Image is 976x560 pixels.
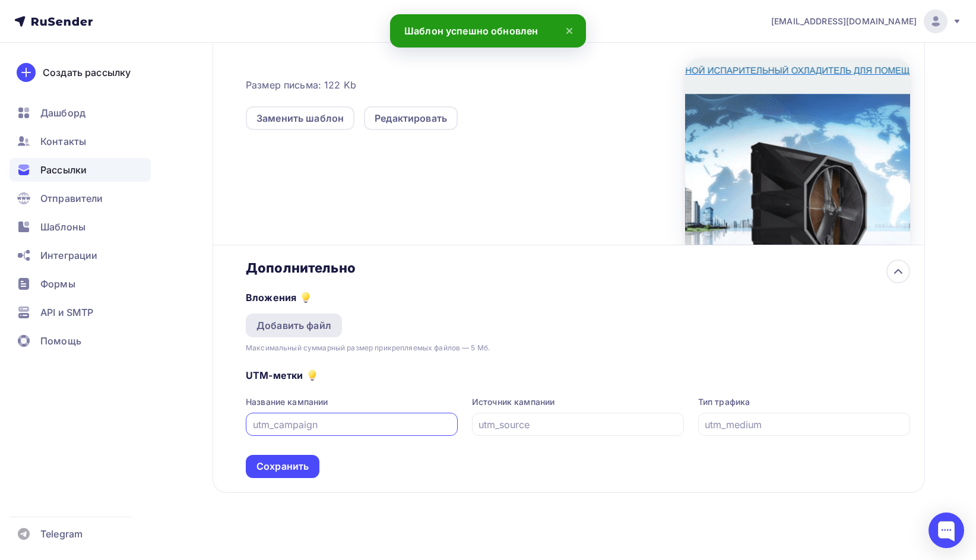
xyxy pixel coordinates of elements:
div: Заменить шаблон [256,111,344,125]
span: Дашборд [40,106,85,120]
a: Формы [9,272,151,296]
span: Рассылки [40,163,87,177]
a: Отправители [9,186,151,210]
span: Отправители [40,191,103,205]
span: Размер письма: 122 Kb [246,78,356,92]
h5: UTM-метки [246,368,303,382]
input: utm_source [479,417,677,432]
span: Помощь [40,334,81,348]
div: Максимальный суммарный размер прикрепляемых файлов — 5 Мб. [246,342,490,354]
div: Тип трафика [698,396,910,408]
span: Контакты [40,134,86,148]
a: Шаблоны [9,215,151,239]
span: Формы [40,277,75,291]
div: Создать рассылку [43,65,131,80]
div: Редактировать [375,111,447,125]
div: Добавить файл [256,318,331,333]
input: utm_medium [705,417,903,432]
div: Сохранить [256,460,309,473]
span: Шаблоны [40,220,85,234]
span: [EMAIL_ADDRESS][DOMAIN_NAME] [771,15,917,27]
div: Источник кампании [472,396,684,408]
a: [EMAIL_ADDRESS][DOMAIN_NAME] [771,10,962,33]
h5: Вложения [246,290,296,305]
input: utm_campaign [253,417,451,432]
div: Название кампании [246,396,458,408]
span: Интеграции [40,248,97,262]
span: Telegram [40,527,83,541]
div: Дополнительно [246,260,910,276]
span: API и SMTP [40,305,93,319]
a: Рассылки [9,158,151,182]
a: Контакты [9,129,151,153]
a: Дашборд [9,101,151,125]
